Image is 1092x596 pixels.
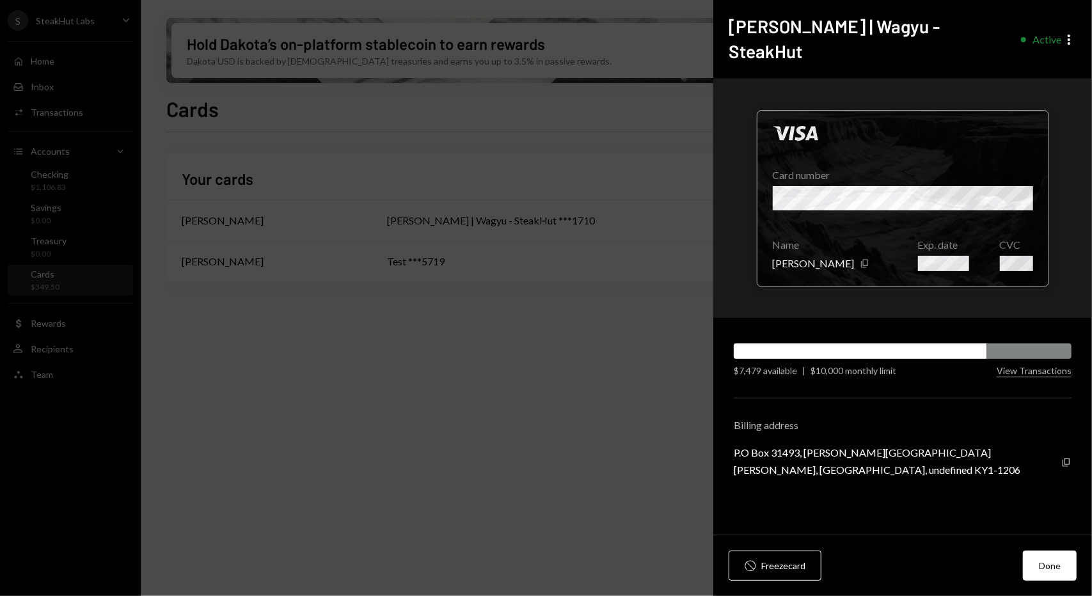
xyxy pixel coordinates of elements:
[811,364,896,377] div: $10,000 monthly limit
[734,464,1020,476] div: [PERSON_NAME], [GEOGRAPHIC_DATA], undefined KY1-1206
[734,446,1020,459] div: P.O Box 31493, [PERSON_NAME][GEOGRAPHIC_DATA]
[997,365,1072,377] button: View Transactions
[729,14,1011,63] h2: [PERSON_NAME] | Wagyu - SteakHut
[757,110,1049,287] div: Click to hide
[1033,33,1061,45] div: Active
[1023,551,1077,581] button: Done
[734,419,1072,431] div: Billing address
[761,559,805,572] div: Freeze card
[734,364,797,377] div: $7,479 available
[802,364,805,377] div: |
[729,551,821,581] button: Freezecard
